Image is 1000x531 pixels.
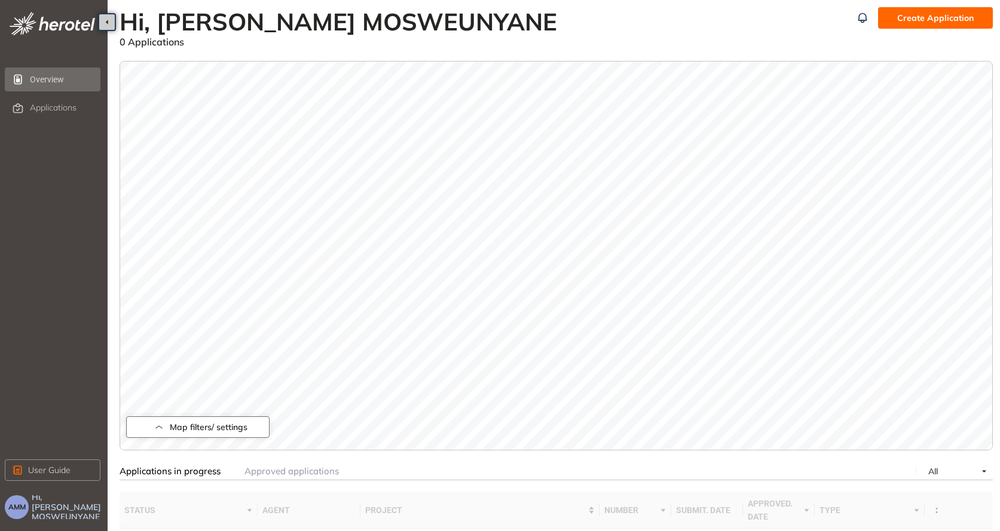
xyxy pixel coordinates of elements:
[30,103,77,113] span: Applications
[928,466,938,477] span: All
[28,464,71,477] span: User Guide
[5,459,100,481] button: User Guide
[120,36,184,48] span: 0 Applications
[604,504,658,517] span: number
[120,62,992,450] canvas: Map
[600,492,671,529] th: number
[5,495,29,519] button: AMM
[815,492,925,529] th: type
[244,465,339,477] span: Approved applications
[30,67,98,91] span: Overview
[32,492,103,522] span: Hi, [PERSON_NAME] MOSWEUNYANE
[170,422,247,432] span: Map filters/ settings
[8,503,26,511] span: AMM
[120,7,564,36] h2: Hi, [PERSON_NAME] MOSWEUNYANE
[126,416,270,438] button: Map filters/ settings
[120,465,221,477] span: Applications in progress
[819,504,911,517] span: type
[365,504,586,517] span: project
[897,11,974,24] span: Create Application
[258,492,360,529] th: agent
[878,7,993,29] button: Create Application
[120,492,258,529] th: status
[124,504,244,517] span: status
[671,492,743,529] th: submit. date
[360,492,600,529] th: project
[10,12,95,35] img: logo
[748,497,801,523] span: approved. date
[743,492,815,529] th: approved. date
